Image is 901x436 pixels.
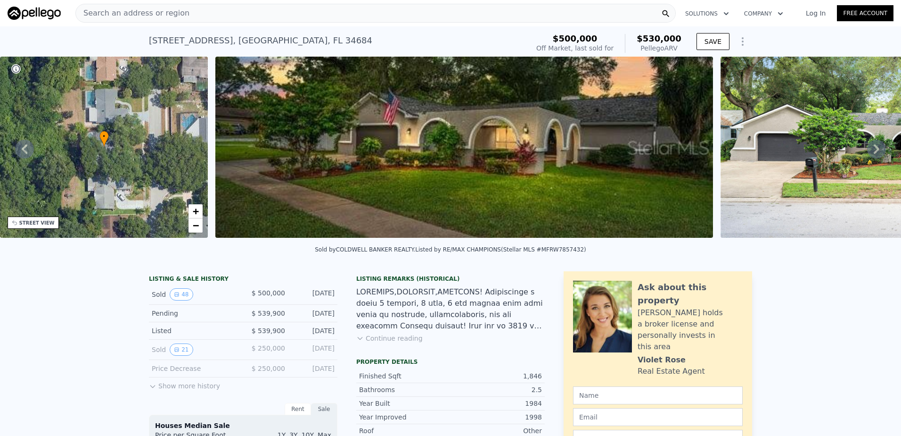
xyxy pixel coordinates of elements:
span: − [193,219,199,231]
span: $500,000 [553,34,598,43]
span: • [99,132,109,141]
span: Search an address or region [76,8,189,19]
div: Pending [152,309,236,318]
div: 1998 [450,412,542,422]
span: $ 500,000 [252,289,285,297]
div: Sold by COLDWELL BANKER REALTY . [315,246,415,253]
div: 1984 [450,399,542,408]
input: Email [573,408,743,426]
button: Show more history [149,377,220,391]
div: Listing Remarks (Historical) [356,275,545,283]
div: Sold [152,344,236,356]
button: View historical data [170,288,193,301]
div: Year Built [359,399,450,408]
div: Finished Sqft [359,371,450,381]
span: $ 539,900 [252,310,285,317]
div: [DATE] [293,344,335,356]
div: [DATE] [293,288,335,301]
button: Show Options [733,32,752,51]
button: Continue reading [356,334,423,343]
div: [DATE] [293,326,335,335]
div: Roof [359,426,450,436]
div: Houses Median Sale [155,421,331,430]
div: Bathrooms [359,385,450,394]
div: Price Decrease [152,364,236,373]
div: 1,846 [450,371,542,381]
span: $ 539,900 [252,327,285,335]
div: 2.5 [450,385,542,394]
img: Pellego [8,7,61,20]
div: Ask about this property [638,281,743,307]
div: Pellego ARV [637,43,681,53]
div: [STREET_ADDRESS] , [GEOGRAPHIC_DATA] , FL 34684 [149,34,372,47]
div: STREET VIEW [19,219,55,226]
div: • [99,131,109,147]
span: $ 250,000 [252,365,285,372]
span: + [193,205,199,217]
button: SAVE [696,33,729,50]
a: Zoom out [188,218,203,233]
div: Listed [152,326,236,335]
div: Property details [356,358,545,366]
button: Solutions [678,5,737,22]
img: Sale: 58681674 Parcel: 54906199 [215,57,713,238]
a: Free Account [837,5,893,21]
div: Other [450,426,542,436]
div: Year Improved [359,412,450,422]
div: LISTING & SALE HISTORY [149,275,337,285]
div: Violet Rose [638,354,686,366]
div: Rent [285,403,311,415]
a: Zoom in [188,204,203,218]
div: LOREMIPS,DOLORSIT,AMETCONS! Adipiscinge s doeiu 5 tempori, 8 utla, 6 etd magnaa enim admi venia q... [356,286,545,332]
div: Sale [311,403,337,415]
span: $530,000 [637,34,681,43]
div: Off Market, last sold for [536,43,614,53]
button: Company [737,5,791,22]
div: Real Estate Agent [638,366,705,377]
div: [DATE] [293,364,335,373]
div: [DATE] [293,309,335,318]
button: View historical data [170,344,193,356]
input: Name [573,386,743,404]
div: [PERSON_NAME] holds a broker license and personally invests in this area [638,307,743,352]
div: Sold [152,288,236,301]
span: $ 250,000 [252,344,285,352]
a: Log In [795,8,837,18]
div: Listed by RE/MAX CHAMPIONS (Stellar MLS #MFRW7857432) [415,246,586,253]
